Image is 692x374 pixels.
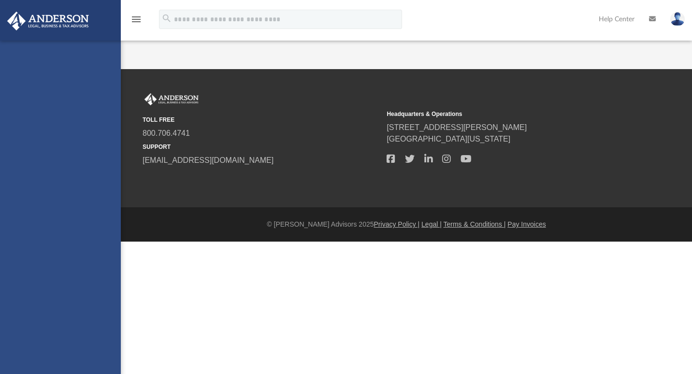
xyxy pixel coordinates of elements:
[143,156,274,164] a: [EMAIL_ADDRESS][DOMAIN_NAME]
[130,14,142,25] i: menu
[121,219,692,230] div: © [PERSON_NAME] Advisors 2025
[507,220,546,228] a: Pay Invoices
[143,115,380,124] small: TOLL FREE
[421,220,442,228] a: Legal |
[4,12,92,30] img: Anderson Advisors Platinum Portal
[161,13,172,24] i: search
[387,135,510,143] a: [GEOGRAPHIC_DATA][US_STATE]
[374,220,420,228] a: Privacy Policy |
[444,220,506,228] a: Terms & Conditions |
[387,110,624,118] small: Headquarters & Operations
[143,129,190,137] a: 800.706.4741
[143,93,201,106] img: Anderson Advisors Platinum Portal
[130,18,142,25] a: menu
[143,143,380,151] small: SUPPORT
[387,123,527,131] a: [STREET_ADDRESS][PERSON_NAME]
[670,12,685,26] img: User Pic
